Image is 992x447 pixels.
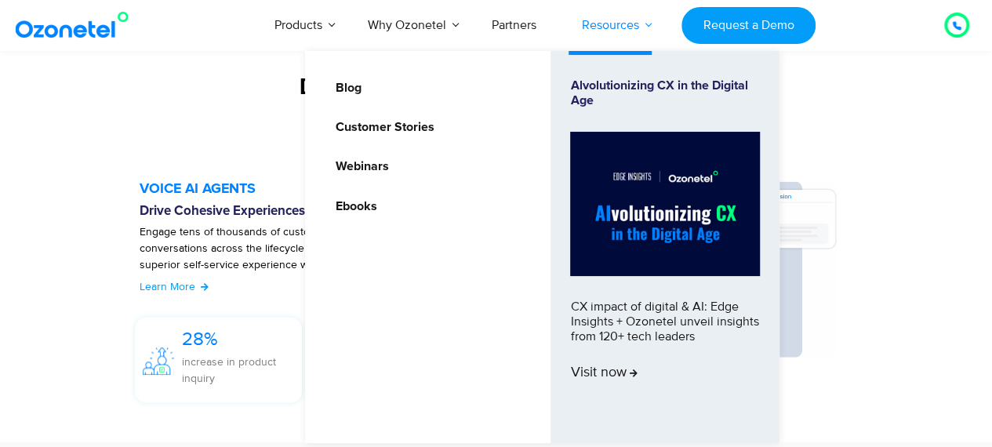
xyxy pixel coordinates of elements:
a: Alvolutionizing CX in the Digital AgeCX impact of digital & AI: Edge Insights + Ozonetel unveil i... [570,78,760,416]
img: 28% [143,347,174,376]
a: Webinars [325,157,391,176]
a: Learn More [140,278,209,295]
a: Ebooks [325,197,379,216]
img: Alvolutionizing.jpg [570,132,760,276]
h5: VOICE AI AGENTS [140,182,496,196]
a: Customer Stories [325,118,436,137]
p: increase in product inquiry [182,354,303,387]
span: Visit now [570,365,637,382]
span: Learn More [140,280,195,293]
a: Blog [325,78,363,98]
a: Request a Demo [681,7,816,44]
p: Engage tens of thousands of customers with millions of conversations across the lifecycle with Vo... [140,223,456,289]
h6: Drive Cohesive Experiences at Scale, with a Human Touch [140,204,496,220]
div: Drive Intelligent Outcomes with the Power of Agentic AI [69,72,924,127]
span: 28% [182,328,218,351]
